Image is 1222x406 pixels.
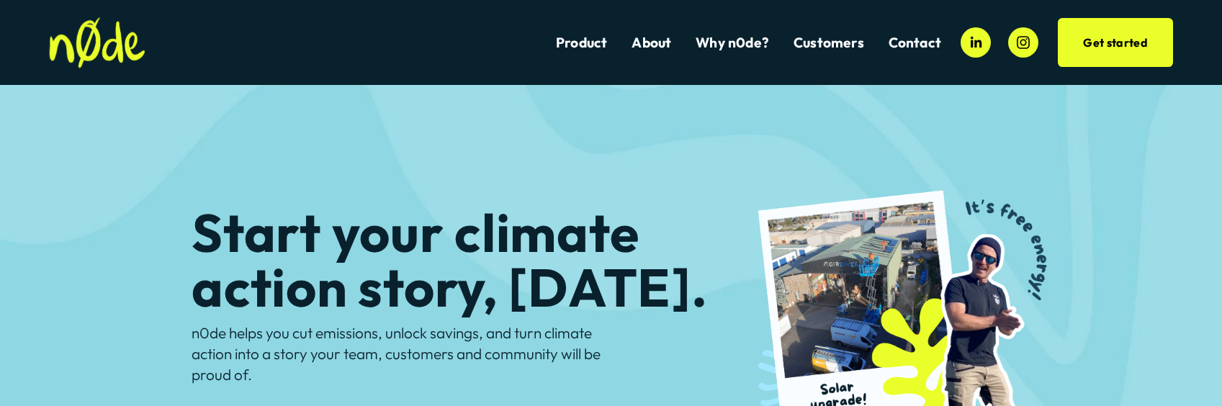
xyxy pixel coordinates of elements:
[192,205,734,314] h1: Start your climate action story, [DATE].
[1058,18,1173,67] a: Get started
[49,17,145,68] img: n0de
[696,33,769,53] a: Why n0de?
[794,33,864,53] a: folder dropdown
[889,33,941,53] a: Contact
[794,35,864,51] span: Customers
[556,33,607,53] a: Product
[192,322,607,385] p: n0de helps you cut emissions, unlock savings, and turn climate action into a story your team, cus...
[1008,27,1038,58] a: Instagram
[961,27,991,58] a: LinkedIn
[632,33,671,53] a: About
